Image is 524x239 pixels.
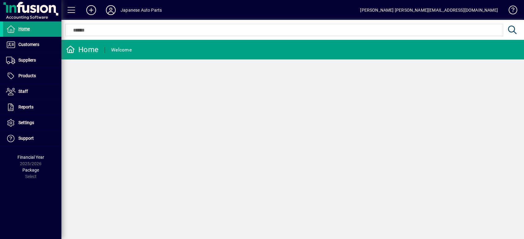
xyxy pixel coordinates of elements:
span: Financial Year [17,155,44,160]
a: Knowledge Base [504,1,516,21]
a: Support [3,131,61,146]
a: Settings [3,115,61,131]
a: Staff [3,84,61,99]
button: Profile [101,5,121,16]
span: Products [18,73,36,78]
span: Package [22,168,39,173]
div: Japanese Auto Parts [121,5,162,15]
span: Reports [18,104,33,109]
div: [PERSON_NAME] [PERSON_NAME][EMAIL_ADDRESS][DOMAIN_NAME] [360,5,498,15]
div: Home [66,45,99,55]
a: Products [3,68,61,84]
span: Support [18,136,34,141]
span: Settings [18,120,34,125]
span: Customers [18,42,39,47]
a: Customers [3,37,61,52]
span: Home [18,26,30,31]
span: Staff [18,89,28,94]
button: Add [81,5,101,16]
div: Welcome [111,45,132,55]
a: Reports [3,100,61,115]
a: Suppliers [3,53,61,68]
span: Suppliers [18,58,36,63]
